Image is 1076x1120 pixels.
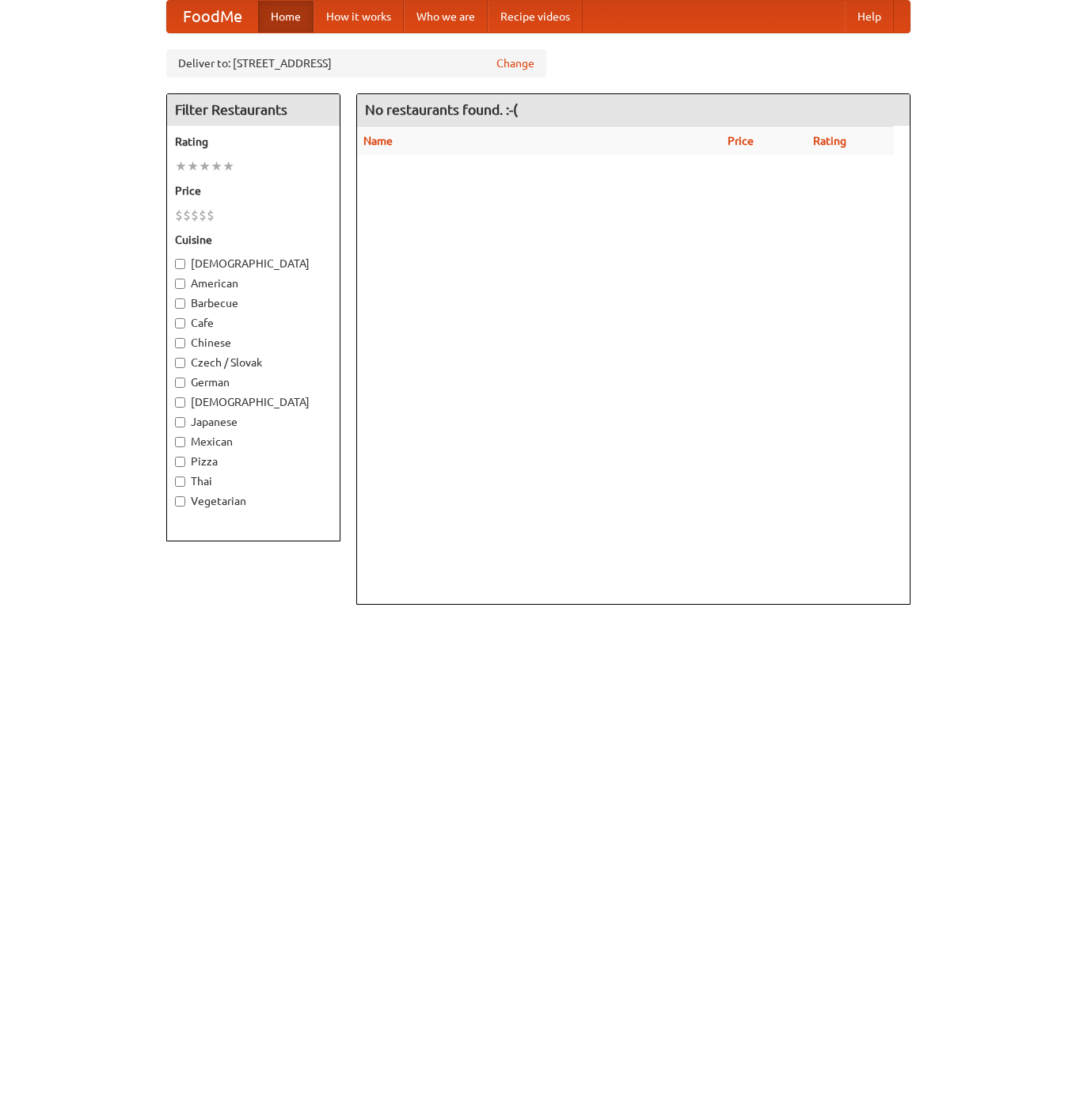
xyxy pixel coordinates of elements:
[363,135,393,147] a: Name
[211,158,222,175] li: ★
[175,457,185,467] input: Pizza
[175,394,332,410] label: [DEMOGRAPHIC_DATA]
[365,102,518,117] ng-pluralize: No restaurants found. :-(
[314,1,404,32] a: How it works
[175,338,185,348] input: Chinese
[175,275,332,291] label: American
[175,232,332,248] h5: Cuisine
[813,135,846,147] a: Rating
[207,207,215,224] li: $
[191,207,199,224] li: $
[175,158,187,175] li: ★
[175,414,332,430] label: Japanese
[175,493,332,509] label: Vegetarian
[175,358,185,368] input: Czech / Slovak
[175,437,185,447] input: Mexican
[175,417,185,427] input: Japanese
[175,496,185,507] input: Vegetarian
[175,397,185,408] input: [DEMOGRAPHIC_DATA]
[175,378,185,388] input: German
[175,374,332,390] label: German
[728,135,754,147] a: Price
[175,279,185,289] input: American
[167,94,340,126] h4: Filter Restaurants
[175,207,183,224] li: $
[488,1,583,32] a: Recipe videos
[175,134,332,150] h5: Rating
[166,49,546,78] div: Deliver to: [STREET_ADDRESS]
[175,335,332,351] label: Chinese
[175,473,332,489] label: Thai
[404,1,488,32] a: Who we are
[175,295,332,311] label: Barbecue
[175,183,332,199] h5: Price
[222,158,234,175] li: ★
[175,315,332,331] label: Cafe
[175,318,185,328] input: Cafe
[175,298,185,309] input: Barbecue
[175,355,332,370] label: Czech / Slovak
[496,55,534,71] a: Change
[175,476,185,487] input: Thai
[175,256,332,271] label: [DEMOGRAPHIC_DATA]
[187,158,199,175] li: ★
[183,207,191,224] li: $
[175,454,332,469] label: Pizza
[167,1,258,32] a: FoodMe
[199,207,207,224] li: $
[175,259,185,269] input: [DEMOGRAPHIC_DATA]
[258,1,314,32] a: Home
[199,158,211,175] li: ★
[175,434,332,450] label: Mexican
[845,1,894,32] a: Help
